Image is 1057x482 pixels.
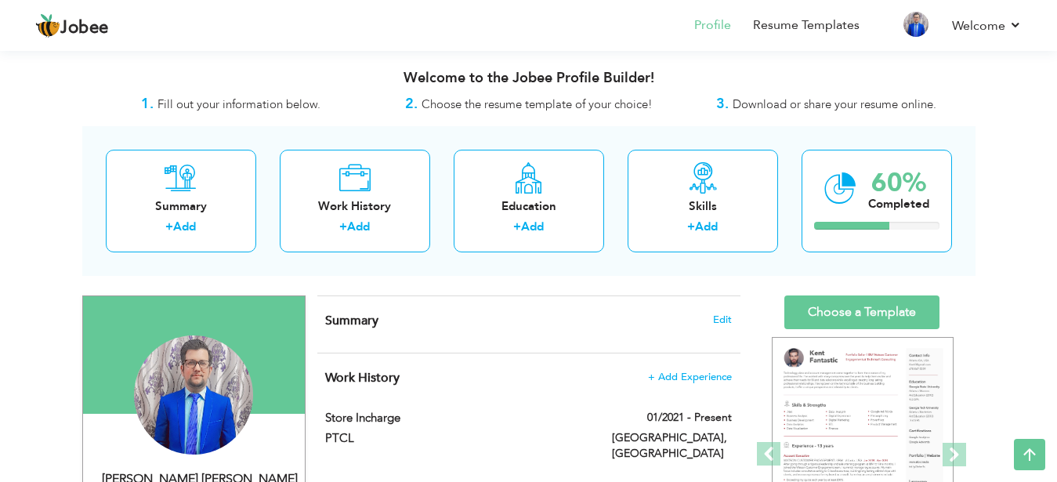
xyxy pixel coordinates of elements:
[648,371,732,382] span: + Add Experience
[868,196,929,212] div: Completed
[82,71,976,86] h3: Welcome to the Jobee Profile Builder!
[513,219,521,235] label: +
[118,198,244,215] div: Summary
[952,16,1022,35] a: Welcome
[134,335,253,455] img: Hafiz Muhammad Mohsin Raza
[157,96,320,112] span: Fill out your information below.
[325,312,378,329] span: Summary
[466,198,592,215] div: Education
[325,369,400,386] span: Work History
[640,198,766,215] div: Skills
[141,94,154,114] strong: 1.
[422,96,653,112] span: Choose the resume template of your choice!
[521,219,544,234] a: Add
[753,16,860,34] a: Resume Templates
[903,12,928,37] img: Profile Img
[405,94,418,114] strong: 2.
[713,314,732,325] span: Edit
[784,295,939,329] a: Choose a Template
[35,13,60,38] img: jobee.io
[325,410,588,426] label: Store Incharge
[687,219,695,235] label: +
[325,430,588,447] label: PTCL
[733,96,936,112] span: Download or share your resume online.
[292,198,418,215] div: Work History
[647,410,732,426] label: 01/2021 - Present
[347,219,370,234] a: Add
[868,170,929,196] div: 60%
[325,313,731,328] h4: Adding a summary is a quick and easy way to highlight your experience and interests.
[612,430,732,462] label: [GEOGRAPHIC_DATA], [GEOGRAPHIC_DATA]
[716,94,729,114] strong: 3.
[325,370,731,386] h4: This helps to show the companies you have worked for.
[35,13,109,38] a: Jobee
[165,219,173,235] label: +
[339,219,347,235] label: +
[695,219,718,234] a: Add
[173,219,196,234] a: Add
[694,16,731,34] a: Profile
[60,20,109,37] span: Jobee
